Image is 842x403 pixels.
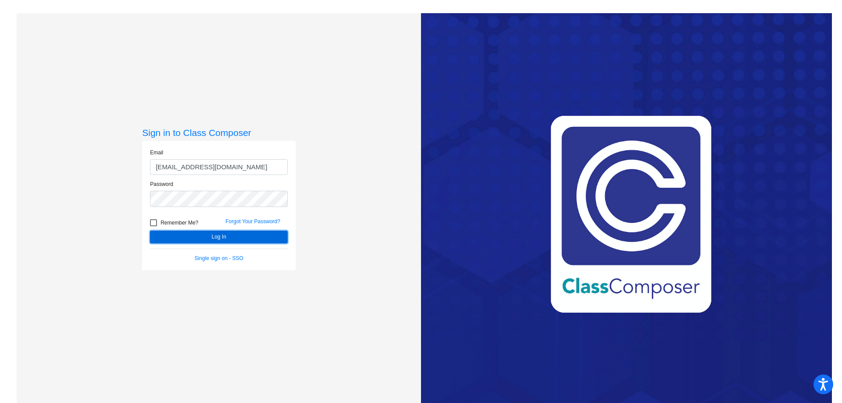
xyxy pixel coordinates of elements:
[150,231,288,243] button: Log In
[150,149,163,157] label: Email
[161,218,198,228] span: Remember Me?
[225,218,280,225] a: Forgot Your Password?
[150,180,173,188] label: Password
[142,127,296,138] h3: Sign in to Class Composer
[195,255,243,261] a: Single sign on - SSO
